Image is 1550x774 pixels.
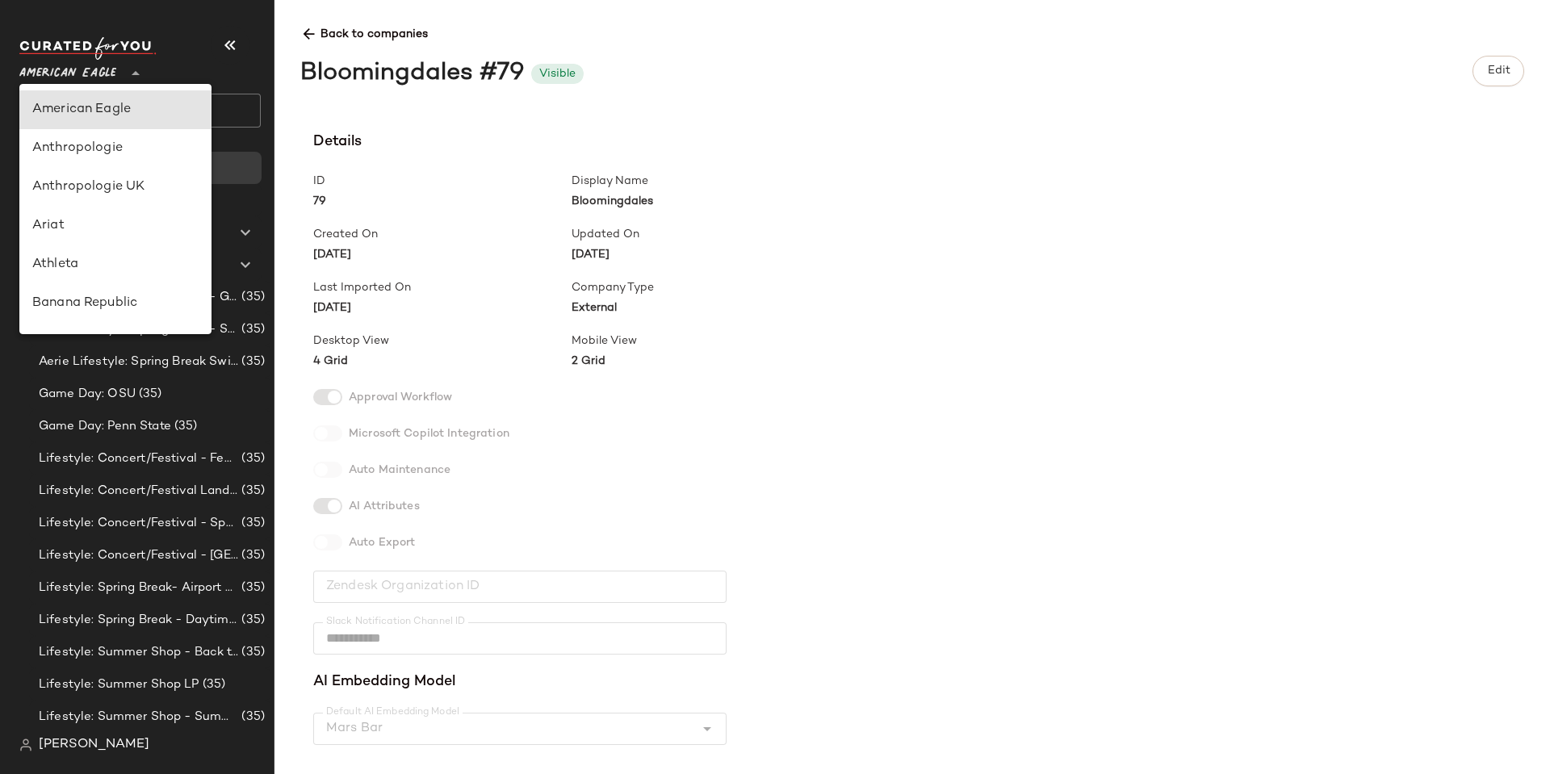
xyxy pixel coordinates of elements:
span: (35) [136,385,162,404]
span: Back to companies [300,13,1524,43]
span: 79 [313,193,572,210]
span: Desktop View [313,333,572,349]
span: (0) [161,224,181,242]
span: Bloomingdales [572,193,830,210]
span: Lifestyle: Concert/Festival - Femme [39,450,238,468]
span: Game Day: Penn State [39,417,171,436]
span: [DATE] [313,246,572,263]
span: External [572,299,830,316]
span: [DATE] [572,246,830,263]
span: (35) [238,320,265,339]
span: 2 Grid [572,353,830,370]
span: (35) [238,514,265,533]
span: Details [313,131,830,153]
span: (34) [113,256,140,274]
span: (35) [238,708,265,726]
span: Mobile View [572,333,830,349]
img: svg%3e [19,738,32,751]
span: Display Name [572,173,830,190]
span: Last Imported On [313,279,572,296]
span: Lifestyle: Concert/Festival - [GEOGRAPHIC_DATA] [39,546,238,565]
span: Aerie Lifestyle: Spring Break - Sporty [39,320,238,339]
span: Lifestyle: Spring Break - Daytime Casual [39,611,238,630]
span: Aerie Lifestyle: Spring Break Swimsuits Landing Page [39,353,238,371]
span: Updated On [572,226,830,243]
span: Lifestyle: Summer Shop - Summer Abroad [39,708,238,726]
span: (35) [238,353,265,371]
span: Lifestyle: Concert/Festival - Sporty [39,514,238,533]
span: (35) [238,288,265,307]
span: Aerie Lifestyle: Spring Break - Girly/Femme [39,288,238,307]
span: American Eagle [19,55,116,84]
span: Dashboard [52,159,115,178]
span: (35) [171,417,198,436]
div: Visible [539,65,576,82]
span: (35) [238,611,265,630]
span: Game Day: OSU [39,385,136,404]
span: Lifestyle: Summer Shop LP [39,676,199,694]
span: Global Clipboards [55,224,161,242]
div: Bloomingdales #79 [300,56,525,92]
span: Lifestyle: Summer Shop - Back to School Essentials [39,643,238,662]
span: [PERSON_NAME] [39,735,149,755]
span: Company Type [572,279,830,296]
img: svg%3e [26,160,42,176]
span: (35) [238,546,265,565]
span: 4 Grid [313,353,572,370]
span: ID [313,173,572,190]
span: Edit [1486,65,1510,77]
span: (35) [199,676,226,694]
span: AI Embedding Model [313,671,830,693]
span: [DATE] [313,299,572,316]
span: Created On [313,226,572,243]
span: (35) [238,579,265,597]
span: (35) [238,482,265,500]
span: (35) [238,643,265,662]
span: Lifestyle: Spring Break- Airport Style [39,579,238,597]
span: Curations [55,256,113,274]
span: (35) [238,450,265,468]
span: All Products [55,191,127,210]
span: Lifestyle: Concert/Festival Landing Page [39,482,238,500]
button: Edit [1472,56,1524,86]
img: cfy_white_logo.C9jOOHJF.svg [19,37,157,60]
